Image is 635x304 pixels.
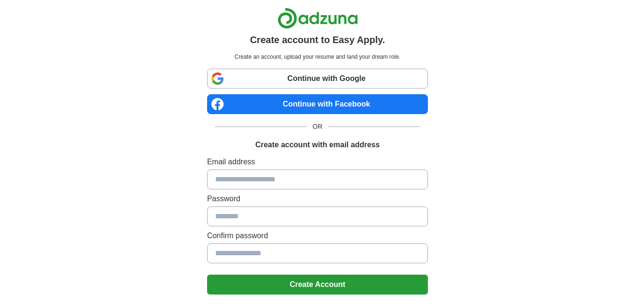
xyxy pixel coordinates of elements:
img: Adzuna logo [278,8,358,29]
p: Create an account, upload your resume and land your dream role. [209,53,426,61]
label: Password [207,193,428,205]
a: Continue with Google [207,69,428,89]
label: Email address [207,156,428,168]
span: OR [307,122,328,132]
a: Continue with Facebook [207,94,428,114]
h1: Create account to Easy Apply. [250,33,385,47]
h1: Create account with email address [255,139,380,151]
button: Create Account [207,275,428,295]
label: Confirm password [207,230,428,241]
